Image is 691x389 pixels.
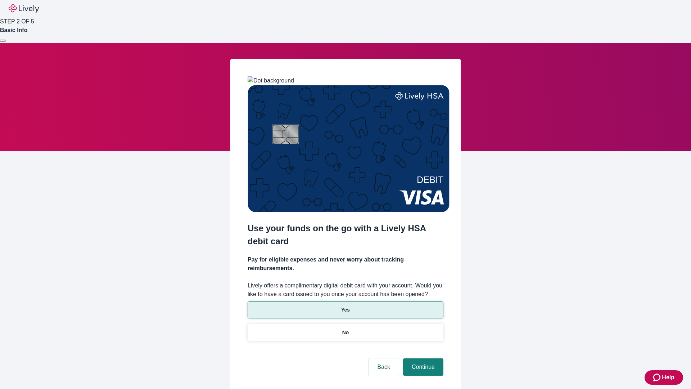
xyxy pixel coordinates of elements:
[342,329,349,336] p: No
[248,255,443,273] h4: Pay for eligible expenses and never worry about tracking reimbursements.
[645,370,683,385] button: Zendesk support iconHelp
[662,373,674,382] span: Help
[248,76,294,85] img: Dot background
[248,281,443,299] label: Lively offers a complimentary digital debit card with your account. Would you like to have a card...
[248,324,443,341] button: No
[248,301,443,318] button: Yes
[248,222,443,248] h2: Use your funds on the go with a Lively HSA debit card
[248,85,450,212] img: Debit card
[369,358,399,376] button: Back
[341,306,350,314] p: Yes
[9,4,39,13] img: Lively
[403,358,443,376] button: Continue
[653,373,662,382] svg: Zendesk support icon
